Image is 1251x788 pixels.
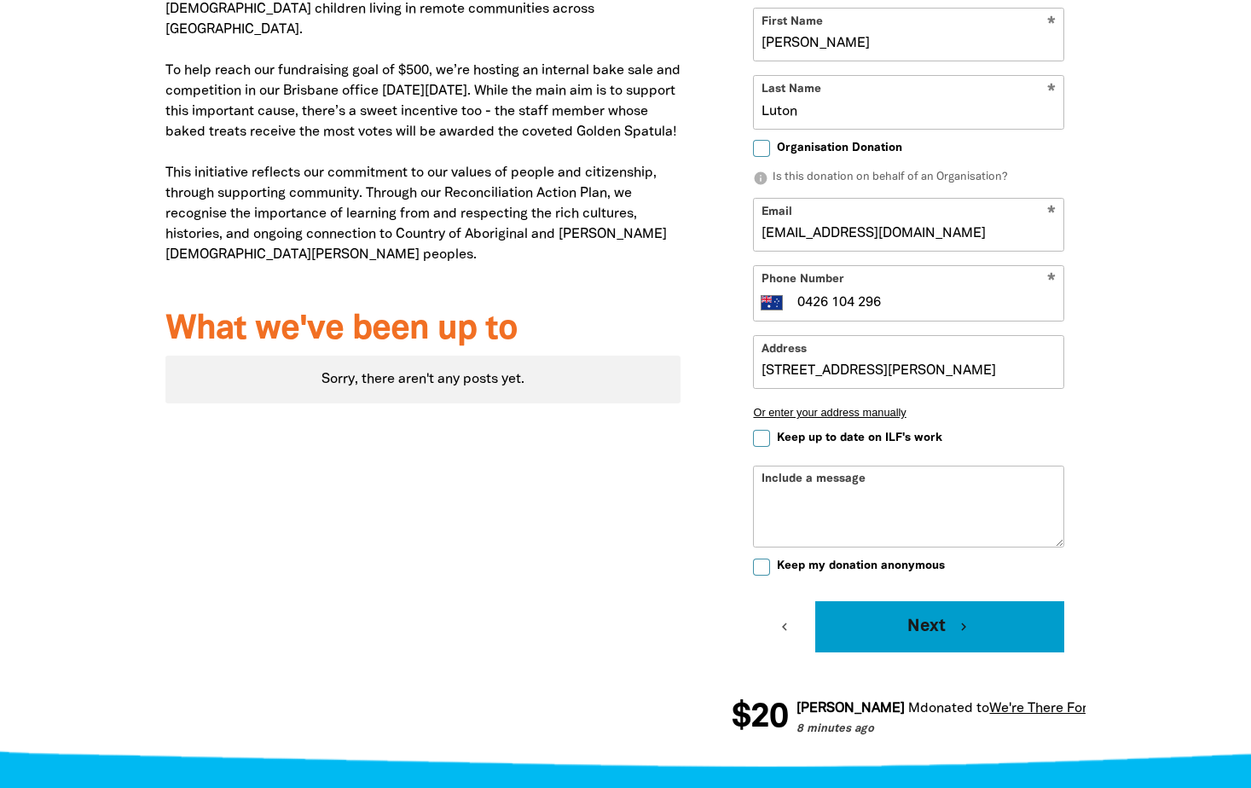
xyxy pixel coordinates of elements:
[753,140,770,157] input: Organisation Donation
[165,356,681,403] div: Paginated content
[753,170,1064,187] p: Is this donation on behalf of an Organisation?
[815,601,1064,652] button: Next chevron_right
[753,171,768,186] i: info
[795,721,1234,739] p: 8 minutes ago
[777,619,792,634] i: chevron_left
[165,311,681,349] h3: What we've been up to
[777,140,902,156] span: Organisation Donation
[987,703,1234,715] a: We're There For Supporting Community
[906,703,918,715] em: M
[918,703,987,715] span: donated to
[165,356,681,403] div: Sorry, there aren't any posts yet.
[753,559,770,576] input: Keep my donation anonymous
[730,701,786,735] span: $20
[777,558,945,574] span: Keep my donation anonymous
[795,703,903,715] em: [PERSON_NAME]
[956,619,971,634] i: chevron_right
[753,430,770,447] input: Keep up to date on ILF's work
[777,430,942,446] span: Keep up to date on ILF's work
[1047,273,1056,289] i: Required
[732,691,1086,745] div: Donation stream
[753,601,815,652] button: chevron_left
[753,406,1064,419] button: Or enter your address manually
